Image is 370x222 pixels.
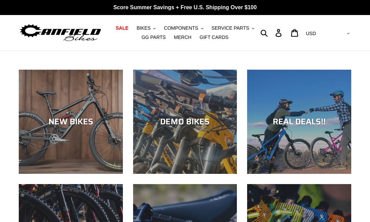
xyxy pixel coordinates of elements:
span: BIKES [137,25,151,31]
img: Canfield Bikes [19,23,102,43]
button: SERVICE PARTS [208,24,258,33]
span: GG PARTS [142,34,166,40]
a: DEMO BIKES [133,70,237,174]
button: COMPONENTS [160,24,207,33]
a: GIFT CARDS [196,33,232,42]
a: GG PARTS [138,33,169,42]
span: COMPONENTS [164,25,198,31]
a: REAL DEALS!! [247,70,351,174]
button: BIKES [133,24,159,33]
span: SERVICE PARTS [212,25,249,31]
div: DEMO BIKES [133,117,237,127]
a: SALE [112,24,132,33]
a: MERCH [171,33,195,42]
span: GIFT CARDS [200,34,229,40]
div: NEW BIKES [19,117,123,127]
div: REAL DEALS!! [247,117,351,127]
a: NEW BIKES [19,70,123,174]
span: SALE [116,25,128,31]
span: MERCH [174,34,191,40]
